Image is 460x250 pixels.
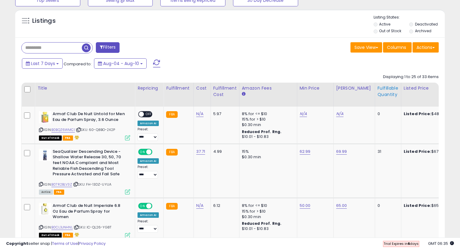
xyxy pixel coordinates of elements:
span: 2025-08-18 06:35 GMT [428,241,454,246]
div: $0.30 min [242,122,292,128]
b: Listed Price: [404,111,431,117]
small: Amazon Fees. [242,91,246,97]
a: 37.71 [196,149,205,155]
button: Actions [413,42,439,53]
span: Columns [387,44,406,50]
b: Listed Price: [404,203,431,208]
b: Reduced Prof. Rng. [242,129,282,134]
div: $65.00 [404,203,454,208]
div: Min Price [300,85,331,91]
img: 41prJRuCinL._SL40_.jpg [39,149,51,161]
a: B0BQZ6WMC1 [51,127,75,132]
strong: Copyright [6,241,28,246]
span: OFF [152,204,161,209]
div: Listed Price [404,85,456,91]
img: 4131rMOecfL._SL40_.jpg [39,111,51,123]
span: OFF [152,149,161,154]
img: 31sW6FsGCSL._SL40_.jpg [39,203,51,215]
div: Repricing [138,85,161,91]
a: N/A [196,203,204,209]
span: | SKU: IC-QL26-YG8T [74,225,111,230]
span: Aug-04 - Aug-10 [103,60,139,67]
div: $0.30 min [242,214,292,220]
div: Title [37,85,132,91]
a: 65.00 [336,203,347,209]
b: Reduced Prof. Rng. [242,221,282,226]
div: Preset: [138,127,159,141]
div: Displaying 1 to 25 of 33 items [383,74,439,80]
div: Fulfillment [166,85,191,91]
div: $0.30 min [242,154,292,160]
a: B07R2BLV3Z [51,182,72,187]
span: OFF [144,112,154,117]
button: Save View [350,42,382,53]
a: 50.00 [300,203,311,209]
a: Terms of Use [52,241,78,246]
a: N/A [336,111,343,117]
small: FBA [166,111,177,118]
div: $10.01 - $10.83 [242,134,292,139]
div: Preset: [138,165,159,179]
span: FBA [54,190,64,195]
i: hazardous material [73,135,79,139]
div: Amazon AI [138,212,159,218]
span: Last 7 Days [31,60,55,67]
div: [PERSON_NAME] [336,85,372,91]
div: 6.12 [213,203,235,208]
div: ASIN: [39,149,130,194]
div: 15% [242,149,292,154]
button: Aug-04 - Aug-10 [94,58,147,69]
div: 8% for <= $10 [242,111,292,117]
span: Trial Expires in days [384,241,419,246]
small: FBA [166,203,177,210]
div: seller snap | | [6,241,106,247]
span: | SKU: 60-Q8BO-2K2P [76,127,115,132]
div: Preset: [138,219,159,233]
div: Amazon Fees [242,85,294,91]
button: Filters [96,42,120,53]
div: 4.99 [213,149,235,154]
div: 31 [378,149,396,154]
span: ON [139,204,146,209]
div: ASIN: [39,111,130,140]
span: ON [139,149,146,154]
button: Last 7 Days [22,58,63,69]
div: $48.00 [404,111,454,117]
span: Compared to: [64,61,92,67]
span: FBA [63,135,73,141]
b: SeaQualizer Descending Device - Shallow Water Release 30, 50, 70 feet NOAA Compliant and Most Rel... [53,149,127,179]
b: 6 [408,241,410,246]
div: Fulfillment Cost [213,85,237,98]
b: Listed Price: [404,149,431,154]
div: Amazon AI [138,121,159,126]
div: 0 [378,111,396,117]
a: N/A [196,111,204,117]
div: Fulfillable Quantity [378,85,399,98]
div: 15% for > $10 [242,117,292,122]
span: All listings currently available for purchase on Amazon [39,190,53,195]
h5: Listings [32,17,56,25]
label: Out of Stock [379,28,401,33]
a: N/A [300,111,307,117]
a: 62.99 [300,149,311,155]
label: Active [379,22,390,27]
span: All listings that are currently out of stock and unavailable for purchase on Amazon [39,135,62,141]
div: $67.73 [404,149,454,154]
div: 5.97 [213,111,235,117]
p: Listing States: [374,15,445,20]
small: FBA [166,149,177,156]
label: Deactivated [415,22,438,27]
div: 0 [378,203,396,208]
div: 15% for > $10 [242,209,292,214]
label: Archived [415,28,431,33]
button: Columns [383,42,412,53]
div: Cost [196,85,208,91]
div: Amazon AI [138,158,159,164]
b: Armaf Club de Nuit Imperiale 6.8 Oz Eau de Parfum Spray for Women [53,203,127,221]
a: B0CL3JNHNL [51,225,73,230]
b: Armaf Club De Nuit Untold for Men Eau de Parfum Spray, 3.6 Ounce [53,111,127,124]
div: 8% for <= $10 [242,203,292,208]
a: Privacy Policy [79,241,106,246]
span: | SKU: FH-13DZ-UYUA [73,182,111,187]
div: $10.01 - $10.83 [242,226,292,231]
